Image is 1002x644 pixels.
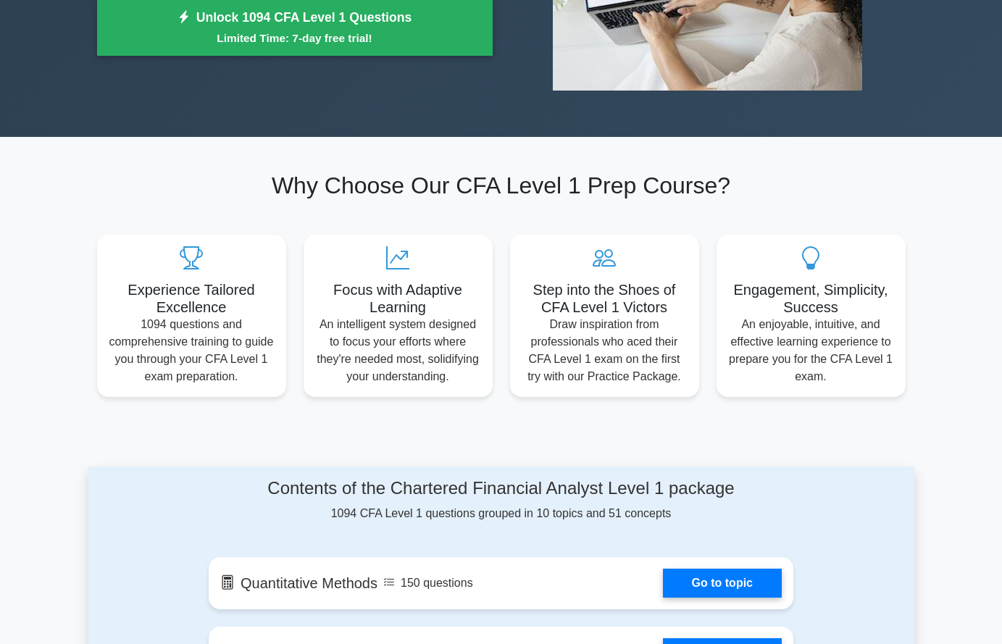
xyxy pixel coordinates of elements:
[315,281,481,316] h5: Focus with Adaptive Learning
[115,30,475,46] small: Limited Time: 7-day free trial!
[209,478,793,499] h4: Contents of the Chartered Financial Analyst Level 1 package
[109,316,275,385] p: 1094 questions and comprehensive training to guide you through your CFA Level 1 exam preparation.
[663,569,782,598] a: Go to topic
[728,281,894,316] h5: Engagement, Simplicity, Success
[315,316,481,385] p: An intelligent system designed to focus your efforts where they're needed most, solidifying your ...
[109,281,275,316] h5: Experience Tailored Excellence
[97,172,906,199] h2: Why Choose Our CFA Level 1 Prep Course?
[728,316,894,385] p: An enjoyable, intuitive, and effective learning experience to prepare you for the CFA Level 1 exam.
[209,478,793,522] div: 1094 CFA Level 1 questions grouped in 10 topics and 51 concepts
[522,316,688,385] p: Draw inspiration from professionals who aced their CFA Level 1 exam on the first try with our Pra...
[522,281,688,316] h5: Step into the Shoes of CFA Level 1 Victors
